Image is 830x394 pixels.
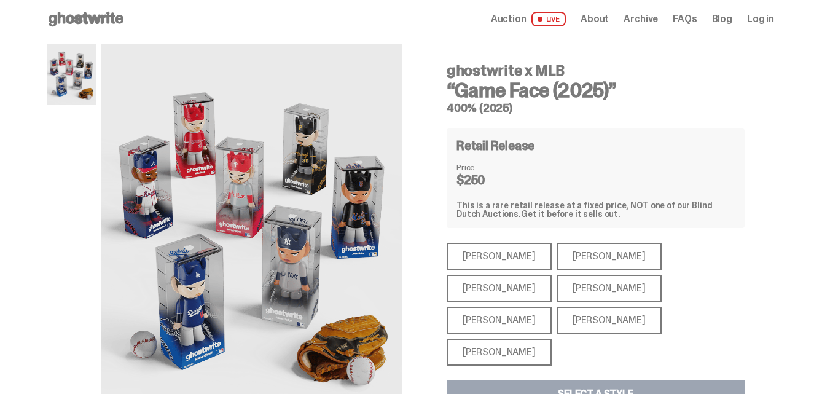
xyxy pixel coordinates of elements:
[624,14,658,24] a: Archive
[456,174,518,186] dd: $250
[456,140,534,152] h4: Retail Release
[491,14,527,24] span: Auction
[531,12,566,26] span: LIVE
[557,243,662,270] div: [PERSON_NAME]
[557,275,662,302] div: [PERSON_NAME]
[447,339,552,366] div: [PERSON_NAME]
[447,103,745,114] h5: 400% (2025)
[673,14,697,24] a: FAQs
[557,307,662,334] div: [PERSON_NAME]
[447,63,745,78] h4: ghostwrite x MLB
[521,208,621,219] span: Get it before it sells out.
[447,275,552,302] div: [PERSON_NAME]
[456,163,518,171] dt: Price
[447,81,745,100] h3: “Game Face (2025)”
[47,44,96,105] img: MLB%20400%25%20Primary%20Image.png
[447,243,552,270] div: [PERSON_NAME]
[581,14,609,24] a: About
[456,201,735,218] div: This is a rare retail release at a fixed price, NOT one of our Blind Dutch Auctions.
[491,12,566,26] a: Auction LIVE
[712,14,732,24] a: Blog
[747,14,774,24] a: Log in
[447,307,552,334] div: [PERSON_NAME]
